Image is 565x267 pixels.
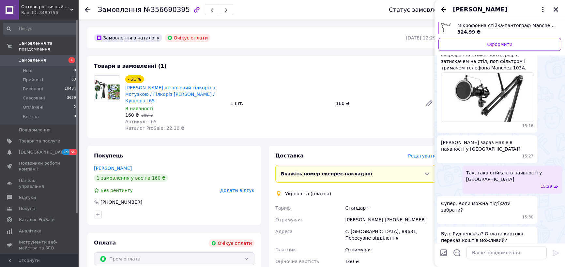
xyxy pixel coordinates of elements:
div: Ваш ID: 3489756 [21,10,78,16]
a: Редагувати [423,97,436,110]
span: [PERSON_NAME] зараз має е в наявності у [GEOGRAPHIC_DATA]? [441,139,533,152]
span: Мікрофонна стійка-пантограф із затискачем на стіл, поп фільтром і тримачем телефона Manchez 103A.... [441,52,533,71]
input: Пошук [3,23,77,35]
div: 1 замовлення у вас на 160 ₴ [94,174,168,182]
span: Артикул: L65 [125,119,157,124]
span: Скасовані [23,95,45,101]
span: 1 [69,57,75,63]
span: Прийняті [23,77,43,83]
img: Садовий штанговий гілкоріз з мотузкою / Гілкоріз садовий / Кущоріз L65 [94,76,120,101]
span: 324.99 ₴ [457,29,481,35]
span: Без рейтингу [100,188,133,193]
span: 15:30 11.08.2025 [522,215,534,220]
span: Супер. Коли можна під'їхати забрати? [441,200,533,213]
span: Вкажіть номер експрес-накладної [281,171,372,176]
span: 10484 [65,86,76,92]
button: [PERSON_NAME] [453,5,547,14]
span: Каталог ProSale: 22.30 ₴ [125,126,184,131]
span: Адреса [275,229,293,234]
div: Замовлення з каталогу [94,34,162,42]
span: Товари в замовленні (1) [94,63,167,69]
span: [DEMOGRAPHIC_DATA] [19,149,67,155]
span: Відгуки [19,195,36,200]
span: Повідомлення [19,127,51,133]
span: Показники роботи компанії [19,160,60,172]
span: 55 [69,149,77,155]
span: Замовлення [98,6,142,14]
button: Відкрити шаблони відповідей [453,248,461,257]
div: [PHONE_NUMBER] [100,199,143,205]
span: Покупець [94,153,123,159]
span: 15:16 11.08.2025 [522,123,534,129]
a: Оформити [438,38,561,51]
img: Мікрофонна стійка-пантограф із ... [441,72,534,122]
span: 208 ₴ [141,113,153,118]
span: 3629 [67,95,76,101]
span: 15:27 11.08.2025 [522,154,534,159]
span: Вул. Рудненська? Оплата картою/переказ коштів можливий? [441,230,533,244]
span: Нові [23,68,32,74]
span: Мікрофонна стійка-пантограф Manchez NB-35 Black [457,22,556,29]
div: Стандарт [344,202,437,214]
span: Товари та послуги [19,138,60,144]
span: Редагувати [408,153,436,158]
a: [PERSON_NAME] штанговий гілкоріз з мотузкою / Гілкоріз [PERSON_NAME] / Кущоріз L65 [125,85,215,103]
span: Замовлення [19,57,46,63]
span: 0 [74,114,76,120]
span: 63 [71,77,76,83]
span: Безнал [23,114,39,120]
time: [DATE] 12:29 [406,35,436,40]
button: Закрити [552,6,560,13]
div: Повернутися назад [85,7,90,13]
span: Інструменти веб-майстра та SEO [19,239,60,251]
div: Статус замовлення [389,7,449,13]
div: 160 ₴ [333,99,420,108]
span: Отримувач [275,217,302,222]
span: Доставка [275,153,304,159]
span: Каталог ProSale [19,217,54,223]
div: Очікує оплати [165,34,211,42]
span: 0 [74,68,76,74]
a: Переглянути товар [438,22,561,35]
span: Оплачені [23,104,43,110]
span: 15:29 11.08.2025 [541,184,552,189]
span: В наявності [125,106,153,111]
span: Оплата [94,240,116,246]
span: Панель управління [19,178,60,189]
div: [PERSON_NAME] [PHONE_NUMBER] [344,214,437,226]
span: 19 [62,149,69,155]
span: Виконані [23,86,43,92]
div: Очікує оплати [208,239,254,247]
span: 160 ₴ [125,112,139,118]
button: Назад [440,6,448,13]
span: Тариф [275,205,291,211]
span: Покупці [19,206,37,212]
span: №356690395 [144,6,190,14]
span: 2 [74,104,76,110]
div: Отримувач [344,244,437,256]
span: Оптово-розничный интернет-магазин "SmartBuyOnline" [21,4,70,10]
div: 1 шт. [228,99,333,108]
img: 3235477013_w640_h640_mikrofonnaya-stojka-pantograf-manchez.jpg [441,22,452,34]
div: Укрпошта (платна) [283,190,333,197]
a: [PERSON_NAME] [94,166,132,171]
span: Платник [275,247,296,252]
span: [PERSON_NAME] [453,5,507,14]
div: с. [GEOGRAPHIC_DATA], 89631, Пересувне відділення [344,226,437,244]
span: Оціночна вартість [275,259,319,264]
span: Замовлення та повідомлення [19,40,78,52]
span: Аналітика [19,228,41,234]
span: Так, така стійка є в наявності у [GEOGRAPHIC_DATA] [466,170,558,183]
span: Додати відгук [220,188,254,193]
div: - 23% [125,75,144,83]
